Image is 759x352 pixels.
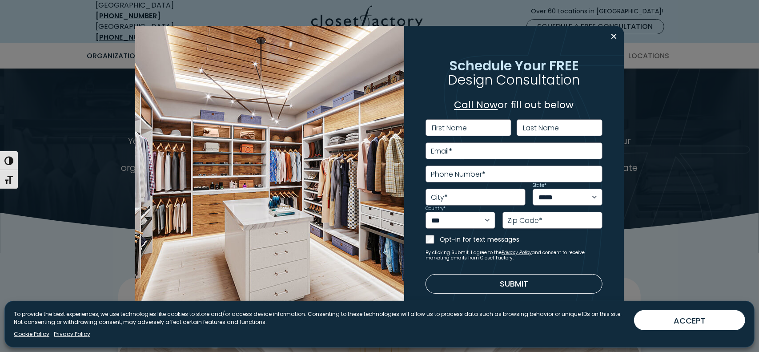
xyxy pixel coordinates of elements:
a: Cookie Policy [14,330,49,338]
label: State [533,183,546,188]
a: Privacy Policy [502,249,532,256]
label: Country [426,206,446,211]
img: Walk in closet with island [135,26,404,326]
button: Submit [426,274,602,294]
label: Zip Code [508,217,543,224]
label: Opt-in for text messages [440,235,602,244]
span: Design Consultation [448,70,580,89]
label: First Name [432,125,467,132]
small: By clicking Submit, I agree to the and consent to receive marketing emails from Closet Factory. [426,250,602,261]
a: Privacy Policy [54,330,90,338]
label: Last Name [523,125,559,132]
label: City [431,194,448,201]
p: To provide the best experiences, we use technologies like cookies to store and/or access device i... [14,310,627,326]
a: Call Now [454,98,498,112]
label: Phone Number [431,171,486,178]
button: Close modal [608,29,621,44]
button: ACCEPT [634,310,745,330]
label: Email [431,148,452,155]
span: Schedule Your FREE [449,56,579,75]
p: or fill out below [426,97,602,112]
